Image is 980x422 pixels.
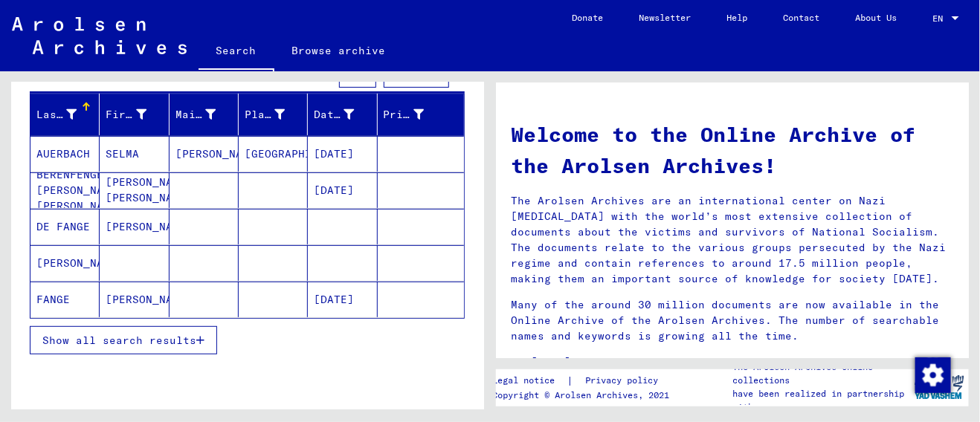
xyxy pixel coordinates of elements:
mat-cell: [PERSON_NAME] [100,209,169,244]
div: First Name [106,103,168,126]
h1: Welcome to the Online Archive of the Arolsen Archives! [511,119,954,181]
img: Arolsen_neg.svg [12,17,187,54]
a: Privacy policy [573,373,676,389]
mat-header-cell: Date of Birth [308,94,377,135]
span: Show all search results [42,334,196,347]
div: Prisoner # [384,103,446,126]
mat-cell: [DATE] [308,136,377,172]
div: Prisoner # [384,107,424,123]
mat-cell: [PERSON_NAME] [100,282,169,317]
mat-cell: [DATE] [308,282,377,317]
mat-header-cell: First Name [100,94,169,135]
p: The Arolsen Archives online collections [733,360,910,387]
mat-header-cell: Maiden Name [170,94,239,135]
div: Place of Birth [245,103,307,126]
div: Maiden Name [175,103,238,126]
div: Last Name [36,103,99,126]
p: In [DATE], our Online Archive received the European Heritage Award / Europa Nostra Award 2020, Eu... [511,354,954,401]
mat-cell: [DATE] [308,172,377,208]
div: Place of Birth [245,107,285,123]
mat-cell: [PERSON_NAME] [170,136,239,172]
mat-cell: DE FANGE [30,209,100,244]
mat-cell: AUERBACH [30,136,100,172]
span: EN [932,13,949,24]
a: Search [199,33,274,71]
mat-cell: [GEOGRAPHIC_DATA] [239,136,308,172]
div: Date of Birth [314,107,354,123]
mat-cell: FANGE [30,282,100,317]
img: Change consent [915,357,951,393]
mat-cell: BERENFENGER [PERSON_NAME] [PERSON_NAME] [30,172,100,208]
img: yv_logo.png [912,369,967,406]
mat-header-cell: Prisoner # [378,94,464,135]
div: Date of Birth [314,103,376,126]
mat-cell: [PERSON_NAME] [30,245,100,281]
div: Last Name [36,107,77,123]
p: Many of the around 30 million documents are now available in the Online Archive of the Arolsen Ar... [511,297,954,344]
a: Browse archive [274,33,404,68]
button: Show all search results [30,326,217,354]
mat-header-cell: Place of Birth [239,94,308,135]
mat-header-cell: Last Name [30,94,100,135]
p: The Arolsen Archives are an international center on Nazi [MEDICAL_DATA] with the world’s most ext... [511,193,954,287]
mat-cell: SELMA [100,136,169,172]
a: Legal notice [492,373,567,389]
mat-cell: [PERSON_NAME] [PERSON_NAME] [100,172,169,208]
div: First Name [106,107,146,123]
p: have been realized in partnership with [733,387,910,414]
p: Copyright © Arolsen Archives, 2021 [492,389,676,402]
div: | [492,373,676,389]
div: Maiden Name [175,107,216,123]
